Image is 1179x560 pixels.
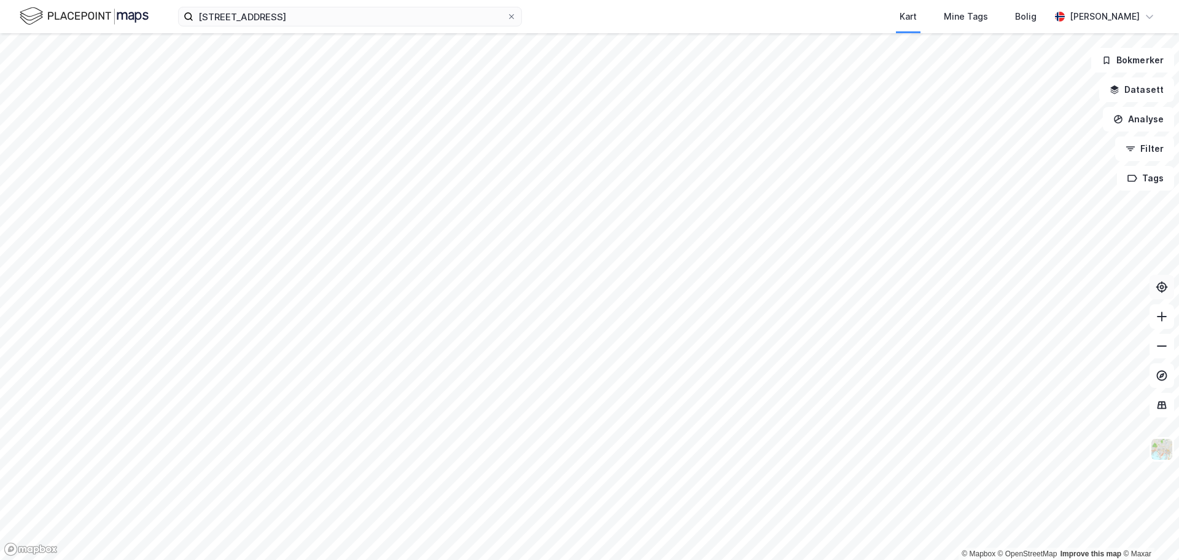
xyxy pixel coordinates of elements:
[1091,48,1174,73] button: Bokmerker
[1117,166,1174,191] button: Tags
[1015,9,1037,24] div: Bolig
[1118,501,1179,560] iframe: Chat Widget
[193,7,507,26] input: Søk på adresse, matrikkel, gårdeiere, leietakere eller personer
[1103,107,1174,132] button: Analyse
[1060,550,1121,558] a: Improve this map
[1118,501,1179,560] div: Kontrollprogram for chat
[944,9,988,24] div: Mine Tags
[20,6,149,27] img: logo.f888ab2527a4732fd821a326f86c7f29.svg
[998,550,1057,558] a: OpenStreetMap
[900,9,917,24] div: Kart
[1115,136,1174,161] button: Filter
[1099,77,1174,102] button: Datasett
[4,542,58,556] a: Mapbox homepage
[1150,438,1173,461] img: Z
[962,550,995,558] a: Mapbox
[1070,9,1140,24] div: [PERSON_NAME]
